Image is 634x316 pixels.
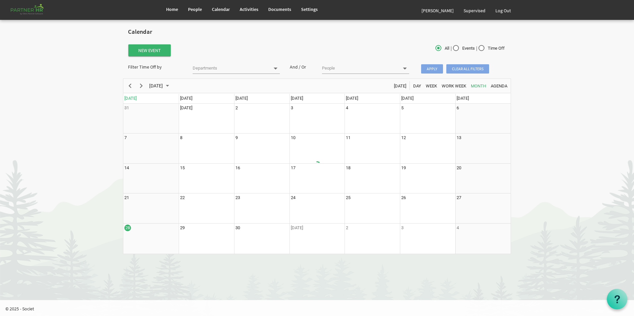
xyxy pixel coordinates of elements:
[193,64,269,73] input: Departments
[459,1,490,20] a: Supervised
[446,64,489,74] span: Clear all filters
[166,6,178,12] span: Home
[453,45,475,51] span: Events
[240,6,258,12] span: Activities
[490,1,516,20] a: Log Out
[435,45,449,51] span: All
[464,8,485,14] span: Supervised
[416,1,459,20] a: [PERSON_NAME]
[128,44,171,56] button: New Event
[285,64,317,70] div: And / Or
[421,64,443,74] span: Apply
[478,45,505,51] span: Time Off
[322,64,399,73] input: People
[301,6,318,12] span: Settings
[382,44,511,53] div: | |
[212,6,230,12] span: Calendar
[268,6,291,12] span: Documents
[188,6,202,12] span: People
[5,305,634,312] p: © 2025 - Societ
[123,79,511,254] schedule: of September 2025
[123,64,188,70] div: Filter Time Off by
[128,28,506,35] h2: Calendar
